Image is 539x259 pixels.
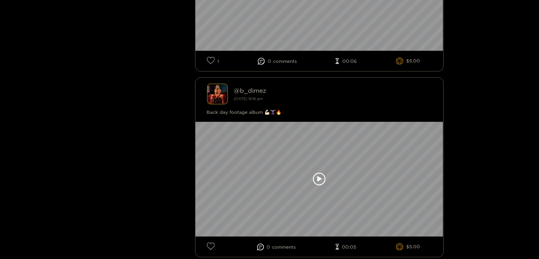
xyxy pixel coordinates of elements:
li: 0 [257,244,296,251]
div: @ b_dimez [234,87,432,94]
img: b_dimez [207,84,228,105]
li: $5.00 [396,243,420,251]
li: 1 [207,57,219,66]
li: 0 [258,58,297,65]
small: [DATE] 18:16 pm [234,97,263,101]
li: 00:05 [335,244,357,250]
li: $5.00 [396,57,420,65]
div: Back day footage album 💪🏻🏋🏼‍♀️🔥 [207,108,432,116]
li: 00:06 [335,58,357,64]
span: comment s [273,59,297,64]
span: comment s [272,244,296,250]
